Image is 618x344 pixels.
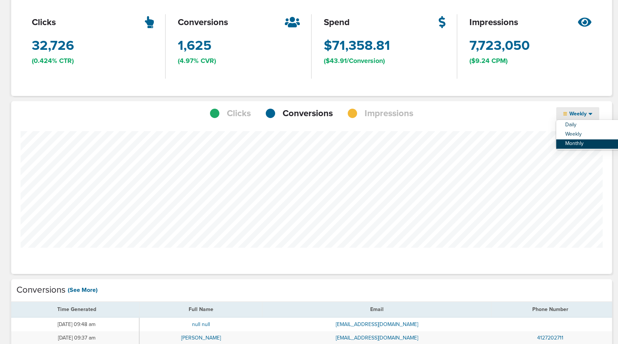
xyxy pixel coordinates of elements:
[370,306,384,313] span: Email
[469,36,530,55] span: 7,723,050
[32,16,56,29] span: clicks
[32,56,74,66] span: (0.424% CTR)
[68,286,98,294] a: (See More)
[283,107,333,120] span: Conversions
[178,56,216,66] span: (4.97% CVR)
[567,111,589,117] span: Weekly
[365,107,413,120] span: Impressions
[324,36,390,55] span: $71,358.81
[16,285,66,296] h4: Conversions
[178,36,211,55] span: 1,625
[262,317,491,331] td: [EMAIL_ADDRESS][DOMAIN_NAME]
[227,107,251,120] span: Clicks
[57,306,96,313] span: Time Generated
[32,36,74,55] span: 32,726
[532,306,568,313] span: Phone Number
[469,16,518,29] span: impressions
[139,317,262,331] td: null null
[11,317,139,331] td: [DATE] 09:48 am
[189,306,213,313] span: Full Name
[178,16,228,29] span: conversions
[324,16,350,29] span: spend
[469,56,508,66] span: ($9.24 CPM)
[324,56,385,66] span: ($43.91/Conversion)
